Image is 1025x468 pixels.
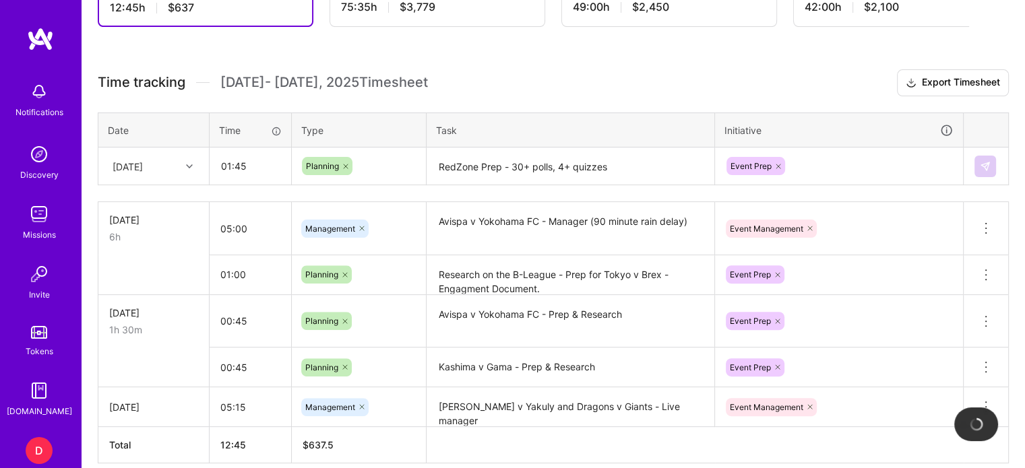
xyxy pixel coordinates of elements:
[730,269,771,279] span: Event Prep
[292,112,427,147] th: Type
[730,362,771,372] span: Event Prep
[210,211,291,246] input: HH:MM
[210,389,291,425] input: HH:MM
[428,349,713,386] textarea: Kashima v Gama - Prep & Research
[210,148,290,184] input: HH:MM
[305,224,355,234] span: Management
[15,105,63,119] div: Notifications
[219,123,282,137] div: Time
[305,362,338,372] span: Planning
[730,402,803,412] span: Event Management
[109,213,198,227] div: [DATE]
[26,141,53,168] img: discovery
[969,417,984,432] img: loading
[109,400,198,414] div: [DATE]
[26,201,53,228] img: teamwork
[305,402,355,412] span: Management
[305,269,338,279] span: Planning
[428,389,713,426] textarea: [PERSON_NAME] v Yakuly and Dragons v Giants - Live manager
[29,288,50,302] div: Invite
[724,123,954,138] div: Initiative
[98,74,185,91] span: Time tracking
[730,316,771,326] span: Event Prep
[26,78,53,105] img: bell
[27,27,54,51] img: logo
[210,257,291,292] input: HH:MM
[7,404,72,418] div: [DOMAIN_NAME]
[26,437,53,464] div: D
[210,349,291,385] input: HH:MM
[26,261,53,288] img: Invite
[210,427,292,463] th: 12:45
[980,161,991,172] img: Submit
[974,156,997,177] div: null
[303,439,334,450] span: $ 637.5
[113,159,143,173] div: [DATE]
[110,1,301,15] div: 12:45 h
[305,316,338,326] span: Planning
[428,257,713,294] textarea: Research on the B-League - Prep for Tokyo v Brex - Engagment Document.
[22,437,56,464] a: D
[20,168,59,182] div: Discovery
[428,203,713,254] textarea: Avispa v Yokohama FC - Manager (90 minute rain delay)
[220,74,428,91] span: [DATE] - [DATE] , 2025 Timesheet
[427,112,715,147] th: Task
[210,303,291,339] input: HH:MM
[109,306,198,320] div: [DATE]
[186,163,193,170] i: icon Chevron
[31,326,47,339] img: tokens
[906,76,917,90] i: icon Download
[98,427,210,463] th: Total
[428,149,713,185] textarea: RedZone Prep - 30+ polls, 4+ quizzes
[26,377,53,404] img: guide book
[109,323,198,337] div: 1h 30m
[23,228,56,242] div: Missions
[109,230,198,244] div: 6h
[306,161,339,171] span: Planning
[98,112,210,147] th: Date
[428,296,713,347] textarea: Avispa v Yokohama FC - Prep & Research
[168,1,194,15] span: $637
[897,69,1009,96] button: Export Timesheet
[26,344,53,358] div: Tokens
[730,224,803,234] span: Event Management
[731,161,772,171] span: Event Prep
